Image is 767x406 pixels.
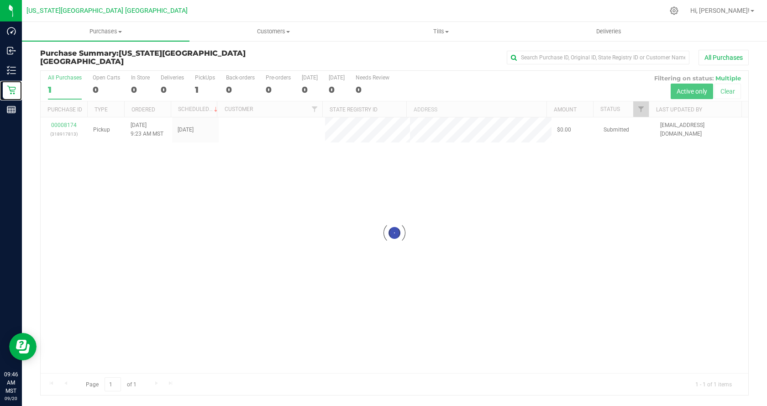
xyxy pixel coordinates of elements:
inline-svg: Inbound [7,46,16,55]
inline-svg: Reports [7,105,16,114]
p: 09:46 AM MST [4,370,18,395]
span: Tills [357,27,524,36]
h3: Purchase Summary: [40,49,276,65]
a: Tills [357,22,525,41]
div: Manage settings [668,6,680,15]
span: Customers [190,27,357,36]
button: All Purchases [699,50,749,65]
span: Deliveries [584,27,634,36]
a: Deliveries [525,22,693,41]
inline-svg: Dashboard [7,26,16,36]
span: Purchases [22,27,189,36]
input: Search Purchase ID, Original ID, State Registry ID or Customer Name... [507,51,689,64]
a: Customers [189,22,357,41]
span: [US_STATE][GEOGRAPHIC_DATA] [GEOGRAPHIC_DATA] [26,7,188,15]
span: Hi, [PERSON_NAME]! [690,7,750,14]
inline-svg: Retail [7,85,16,95]
a: Purchases [22,22,189,41]
span: [US_STATE][GEOGRAPHIC_DATA] [GEOGRAPHIC_DATA] [40,49,246,66]
inline-svg: Inventory [7,66,16,75]
p: 09/20 [4,395,18,402]
iframe: Resource center [9,333,37,360]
